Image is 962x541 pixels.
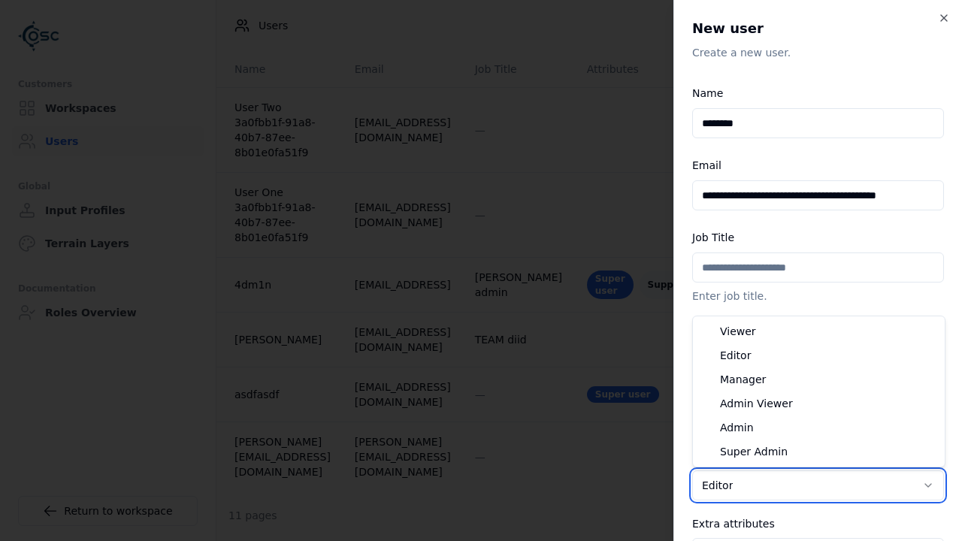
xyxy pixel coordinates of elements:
span: Admin Viewer [720,396,793,411]
span: Manager [720,372,766,387]
span: Viewer [720,324,756,339]
span: Super Admin [720,444,788,459]
span: Editor [720,348,751,363]
span: Admin [720,420,754,435]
